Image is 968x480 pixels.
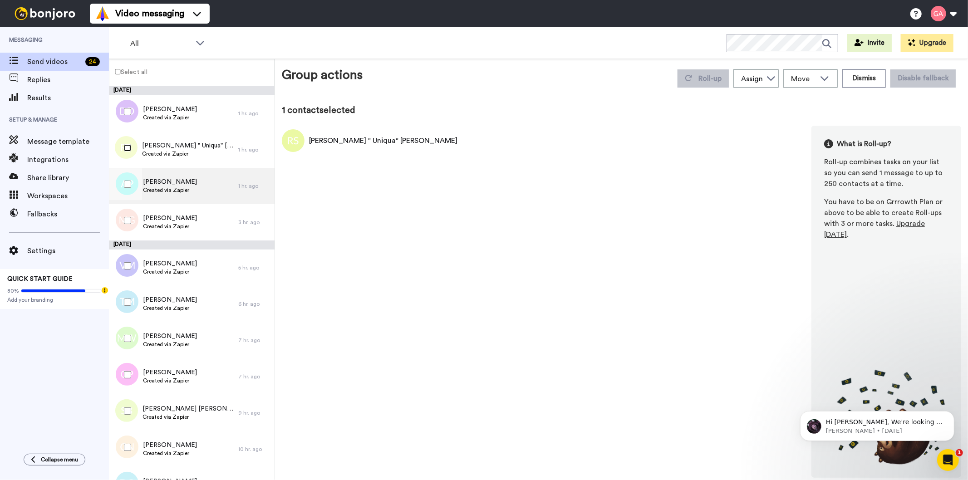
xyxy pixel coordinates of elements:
[115,69,121,75] input: Select all
[238,409,270,416] div: 9 hr. ago
[130,38,191,49] span: All
[115,7,184,20] span: Video messaging
[27,154,109,165] span: Integrations
[143,177,197,186] span: [PERSON_NAME]
[24,454,85,465] button: Collapse menu
[956,449,963,456] span: 1
[238,373,270,380] div: 7 hr. ago
[238,146,270,153] div: 1 hr. ago
[282,129,305,152] img: Image of Robin " Uniqua" Simmons
[143,377,197,384] span: Created via Zapier
[109,240,275,250] div: [DATE]
[698,75,722,82] span: Roll-up
[39,35,157,43] p: Message from Matt, sent 8w ago
[7,287,19,294] span: 80%
[901,34,953,52] button: Upgrade
[282,104,961,117] div: 1 contact selected
[937,449,959,471] iframe: Intercom live chat
[7,276,73,282] span: QUICK START GUIDE
[238,300,270,308] div: 6 hr. ago
[101,286,109,294] div: Tooltip anchor
[842,69,886,88] button: Dismiss
[143,450,197,457] span: Created via Zapier
[143,105,197,114] span: [PERSON_NAME]
[27,245,109,256] span: Settings
[143,214,197,223] span: [PERSON_NAME]
[143,332,197,341] span: [PERSON_NAME]
[786,392,968,456] iframe: Intercom notifications message
[27,74,109,85] span: Replies
[142,150,234,157] span: Created via Zapier
[238,182,270,190] div: 1 hr. ago
[238,110,270,117] div: 1 hr. ago
[143,223,197,230] span: Created via Zapier
[824,196,948,240] div: You have to be on Grrrowth Plan or above to be able to create Roll-ups with 3 or more tasks. .
[143,441,197,450] span: [PERSON_NAME]
[890,69,956,88] button: Disable fallback
[143,268,197,275] span: Created via Zapier
[27,209,109,220] span: Fallbacks
[678,69,729,88] button: Roll-up
[27,191,109,201] span: Workspaces
[95,6,110,21] img: vm-color.svg
[27,56,82,67] span: Send videos
[39,26,157,133] span: Hi [PERSON_NAME], We're looking to spread the word about [PERSON_NAME] a bit further and we need ...
[143,186,197,194] span: Created via Zapier
[309,135,457,146] div: [PERSON_NAME] " Uniqua" [PERSON_NAME]
[27,172,109,183] span: Share library
[824,369,948,465] img: joro-roll.png
[143,114,197,121] span: Created via Zapier
[791,73,816,84] span: Move
[837,138,891,149] span: What is Roll-up?
[27,136,109,147] span: Message template
[109,86,275,95] div: [DATE]
[238,337,270,344] div: 7 hr. ago
[282,66,363,88] div: Group actions
[142,141,234,150] span: [PERSON_NAME] " Uniqua" [PERSON_NAME]
[143,304,197,312] span: Created via Zapier
[85,57,100,66] div: 24
[847,34,892,52] button: Invite
[238,264,270,271] div: 5 hr. ago
[41,456,78,463] span: Collapse menu
[238,446,270,453] div: 10 hr. ago
[109,66,147,77] label: Select all
[27,93,109,103] span: Results
[142,413,234,421] span: Created via Zapier
[238,219,270,226] div: 3 hr. ago
[11,7,79,20] img: bj-logo-header-white.svg
[143,259,197,268] span: [PERSON_NAME]
[142,404,234,413] span: [PERSON_NAME] [PERSON_NAME]
[143,341,197,348] span: Created via Zapier
[143,368,197,377] span: [PERSON_NAME]
[143,295,197,304] span: [PERSON_NAME]
[824,157,948,189] div: Roll-up combines tasks on your list so you can send 1 message to up to 250 contacts at a time.
[741,73,763,84] div: Assign
[7,296,102,304] span: Add your branding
